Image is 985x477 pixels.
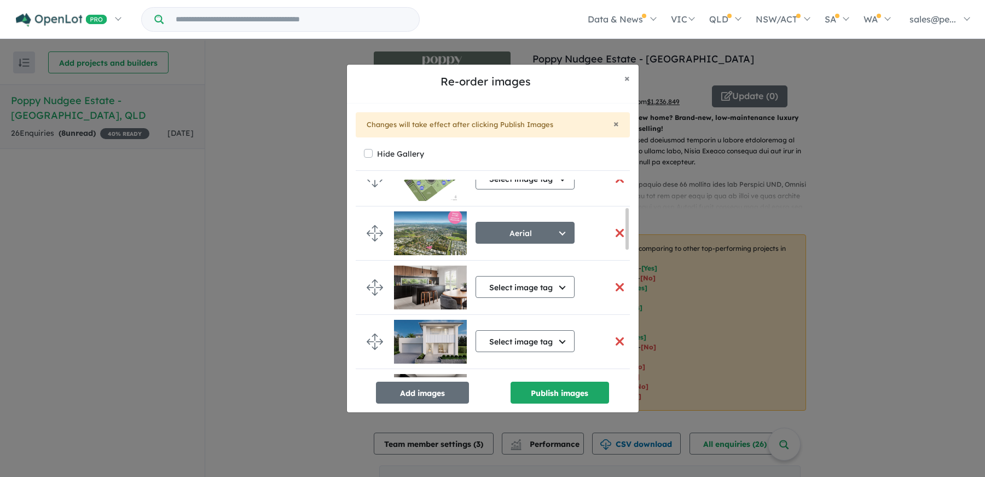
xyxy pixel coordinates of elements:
[476,222,575,244] button: Aerial
[367,279,383,296] img: drag.svg
[624,72,630,84] span: ×
[909,14,956,25] span: sales@pe...
[394,266,467,309] img: Poppy%20Nudgee%20Estate%20-%20Nudgee___1753996016_0.jpg
[377,146,424,162] label: Hide Gallery
[376,382,469,404] button: Add images
[356,73,616,90] h5: Re-order images
[394,374,467,418] img: Poppy%20Nudgee%20Estate%20-%20Nudgee___1753996017_0.jpg
[367,334,383,350] img: drag.svg
[476,276,575,298] button: Select image tag
[16,13,107,27] img: Openlot PRO Logo White
[367,225,383,242] img: drag.svg
[394,211,467,255] img: Poppy%20Nudgee%20Estate%20-%20Nudgee___1756689544.jpg
[511,382,609,404] button: Publish images
[356,112,630,137] div: Changes will take effect after clicking Publish Images
[476,330,575,352] button: Select image tag
[613,117,619,130] span: ×
[166,8,417,31] input: Try estate name, suburb, builder or developer
[394,320,467,364] img: Poppy%20Nudgee%20Estate%20-%20Nudgee___1753996017.jpg
[613,119,619,129] button: Close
